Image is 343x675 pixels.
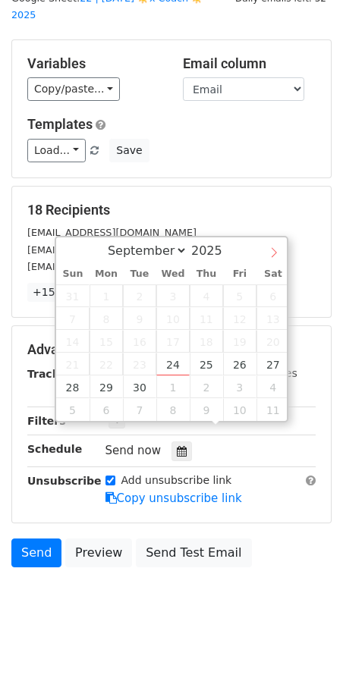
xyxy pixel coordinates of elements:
span: September 15, 2025 [90,330,123,353]
span: September 13, 2025 [256,307,290,330]
small: [EMAIL_ADDRESS][DOMAIN_NAME] [27,261,197,272]
h5: Email column [183,55,316,72]
span: September 8, 2025 [90,307,123,330]
label: Add unsubscribe link [121,472,232,488]
a: Copy unsubscribe link [105,491,242,505]
span: September 19, 2025 [223,330,256,353]
span: September 16, 2025 [123,330,156,353]
span: August 31, 2025 [56,284,90,307]
span: October 8, 2025 [156,398,190,421]
span: September 26, 2025 [223,353,256,375]
span: September 7, 2025 [56,307,90,330]
span: September 3, 2025 [156,284,190,307]
span: September 30, 2025 [123,375,156,398]
span: September 28, 2025 [56,375,90,398]
span: October 7, 2025 [123,398,156,421]
span: September 20, 2025 [256,330,290,353]
span: Fri [223,269,256,279]
span: Send now [105,444,162,457]
span: Wed [156,269,190,279]
span: September 11, 2025 [190,307,223,330]
span: September 14, 2025 [56,330,90,353]
strong: Unsubscribe [27,475,102,487]
a: +15 more [27,283,91,302]
strong: Schedule [27,443,82,455]
span: September 29, 2025 [90,375,123,398]
span: September 21, 2025 [56,353,90,375]
a: Preview [65,538,132,567]
span: September 1, 2025 [90,284,123,307]
span: October 1, 2025 [156,375,190,398]
span: September 6, 2025 [256,284,290,307]
span: September 18, 2025 [190,330,223,353]
input: Year [187,243,242,258]
button: Save [109,139,149,162]
span: Mon [90,269,123,279]
span: September 5, 2025 [223,284,256,307]
span: September 22, 2025 [90,353,123,375]
span: October 6, 2025 [90,398,123,421]
a: Load... [27,139,86,162]
span: September 9, 2025 [123,307,156,330]
span: September 27, 2025 [256,353,290,375]
span: Tue [123,269,156,279]
h5: Advanced [27,341,316,358]
h5: 18 Recipients [27,202,316,218]
a: Send [11,538,61,567]
label: UTM Codes [238,366,297,381]
small: [EMAIL_ADDRESS][DOMAIN_NAME] [27,244,197,256]
span: October 11, 2025 [256,398,290,421]
h5: Variables [27,55,160,72]
span: September 23, 2025 [123,353,156,375]
span: October 2, 2025 [190,375,223,398]
span: September 4, 2025 [190,284,223,307]
span: September 25, 2025 [190,353,223,375]
a: Templates [27,116,93,132]
a: Send Test Email [136,538,251,567]
span: October 10, 2025 [223,398,256,421]
span: Sat [256,269,290,279]
small: [EMAIL_ADDRESS][DOMAIN_NAME] [27,227,197,238]
span: October 4, 2025 [256,375,290,398]
strong: Filters [27,415,66,427]
span: September 2, 2025 [123,284,156,307]
span: October 5, 2025 [56,398,90,421]
strong: Tracking [27,368,78,380]
span: October 9, 2025 [190,398,223,421]
span: Thu [190,269,223,279]
a: Copy/paste... [27,77,120,101]
span: Sun [56,269,90,279]
iframe: Chat Widget [267,602,343,675]
span: September 17, 2025 [156,330,190,353]
span: October 3, 2025 [223,375,256,398]
span: September 24, 2025 [156,353,190,375]
span: September 10, 2025 [156,307,190,330]
span: September 12, 2025 [223,307,256,330]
